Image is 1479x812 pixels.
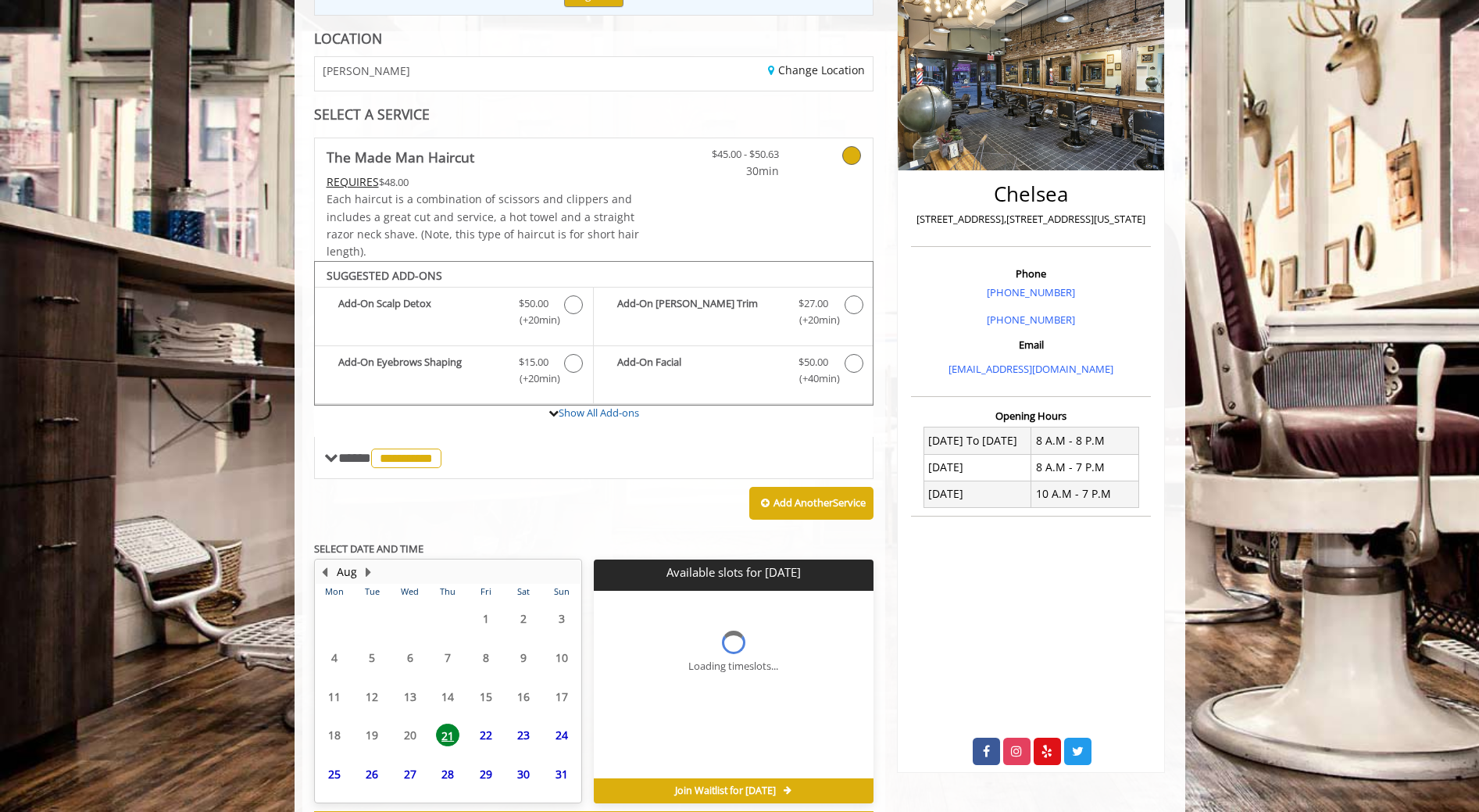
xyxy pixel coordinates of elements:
td: 10 A.M - 7 P.M [1031,481,1139,507]
div: $48.00 [327,173,641,191]
span: 30min [687,163,779,180]
td: Select day29 [466,755,504,794]
span: 22 [474,724,498,746]
td: Select day24 [542,716,581,755]
span: $27.00 [798,295,828,312]
button: Previous Month [319,563,331,581]
b: Add-On Eyebrows Shaping [338,354,503,387]
button: Next Month [363,563,375,581]
th: Sun [542,584,581,599]
span: (+40min ) [790,370,836,387]
a: Show All Add-ons [559,406,639,420]
span: [PERSON_NAME] [323,65,410,77]
span: $50.00 [798,354,828,370]
td: [DATE] [923,454,1031,481]
td: Select day27 [391,755,428,794]
div: The Made Man Haircut Add-onS [314,261,874,406]
b: LOCATION [314,29,382,48]
td: Select day21 [429,716,466,755]
b: Add-On [PERSON_NAME] Trim [617,295,783,328]
p: [STREET_ADDRESS],[STREET_ADDRESS][US_STATE] [915,211,1147,227]
th: Thu [429,584,466,599]
td: 8 A.M - 7 P.M [1031,454,1139,481]
label: Add-On Facial [602,354,865,391]
button: Aug [337,563,357,581]
b: SELECT DATE AND TIME [314,542,423,556]
a: [PHONE_NUMBER] [987,285,1075,299]
td: Select day26 [353,755,391,794]
label: Add-On Eyebrows Shaping [323,354,585,391]
b: Add-On Facial [617,354,783,387]
b: Add Another Service [773,495,866,510]
span: This service needs some Advance to be paid before we block your appointment [327,174,379,189]
span: 21 [436,724,459,746]
b: SUGGESTED ADD-ONS [327,268,442,283]
span: 24 [550,724,573,746]
span: 29 [474,763,498,785]
td: Select day23 [505,716,542,755]
div: SELECT A SERVICE [314,107,874,122]
a: [PHONE_NUMBER] [987,313,1075,327]
h2: Chelsea [915,183,1147,206]
span: $50.00 [519,295,548,312]
span: 30 [512,763,535,785]
a: [EMAIL_ADDRESS][DOMAIN_NAME] [948,362,1113,376]
span: (+20min ) [790,312,836,328]
td: 8 A.M - 8 P.M [1031,427,1139,454]
td: Select day22 [466,716,504,755]
td: [DATE] To [DATE] [923,427,1031,454]
span: 23 [512,724,535,746]
b: Add-On Scalp Detox [338,295,503,328]
span: Each haircut is a combination of scissors and clippers and includes a great cut and service, a ho... [327,191,639,259]
td: Select day31 [542,755,581,794]
button: Add AnotherService [749,487,873,520]
th: Fri [466,584,504,599]
span: Join Waitlist for [DATE] [675,785,776,797]
h3: Phone [915,268,1147,279]
th: Tue [353,584,391,599]
a: Change Location [768,63,865,77]
span: $15.00 [519,354,548,370]
th: Mon [316,584,353,599]
b: The Made Man Haircut [327,146,474,168]
div: Loading timeslots... [688,658,778,674]
span: (+20min ) [510,370,556,387]
span: 26 [360,763,384,785]
th: Wed [391,584,428,599]
h3: Opening Hours [911,410,1151,421]
h3: Email [915,339,1147,350]
td: [DATE] [923,481,1031,507]
span: (+20min ) [510,312,556,328]
a: $45.00 - $50.63 [687,138,779,180]
td: Select day28 [429,755,466,794]
span: 28 [436,763,459,785]
td: Select day25 [316,755,353,794]
span: 27 [398,763,422,785]
label: Add-On Scalp Detox [323,295,585,332]
span: 25 [323,763,346,785]
td: Select day30 [505,755,542,794]
th: Sat [505,584,542,599]
p: Available slots for [DATE] [600,566,867,579]
label: Add-On Beard Trim [602,295,865,332]
span: 31 [550,763,573,785]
